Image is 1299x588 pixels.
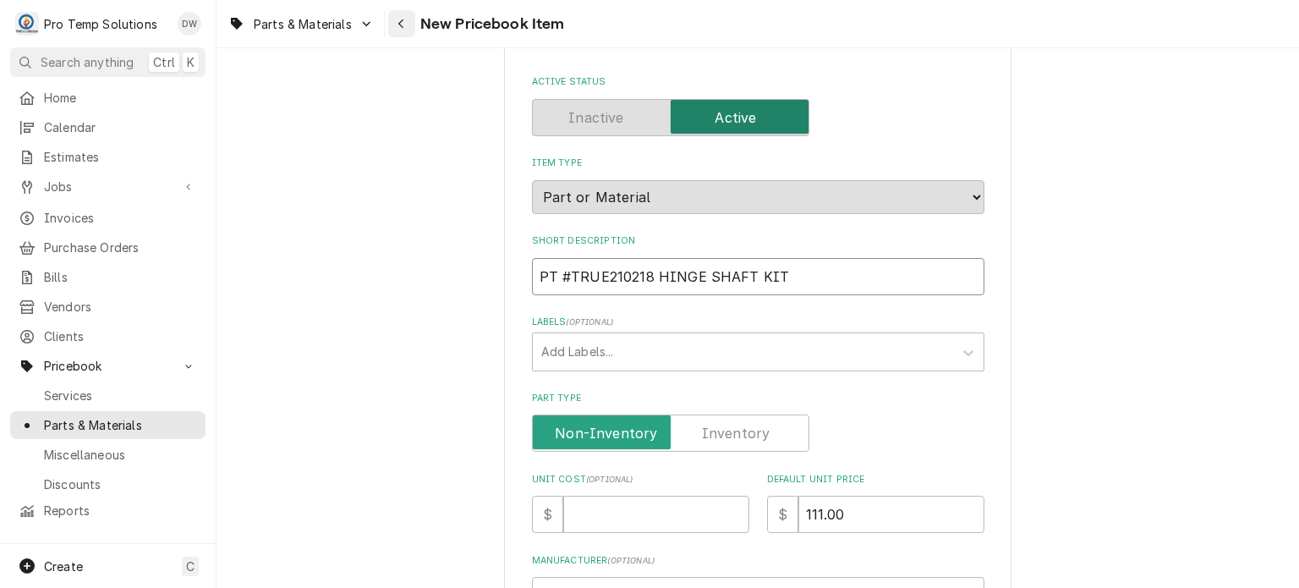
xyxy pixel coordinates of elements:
a: Calendar [10,113,206,141]
span: Estimates [44,148,197,166]
button: Navigate back [388,10,415,37]
span: Pricebook [44,357,172,375]
span: Help Center [44,540,195,558]
a: Purchase Orders [10,234,206,261]
a: Go to Parts & Materials [222,10,381,38]
label: Part Type [532,392,984,405]
div: Unit Cost [532,473,749,533]
span: Calendar [44,118,197,136]
a: Home [10,84,206,112]
input: Name used to describe this Part or Material [532,258,984,295]
span: ( optional ) [566,317,613,327]
div: P [15,12,39,36]
a: Parts & Materials [10,411,206,439]
span: ( optional ) [607,556,655,565]
span: Services [44,387,197,404]
a: Vendors [10,293,206,321]
a: Bills [10,263,206,291]
span: Ctrl [153,53,175,71]
span: ( optional ) [586,475,633,484]
div: $ [532,496,563,533]
span: Purchase Orders [44,239,197,256]
div: DW [178,12,201,36]
div: $ [767,496,798,533]
a: Reports [10,497,206,525]
span: Parts & Materials [44,416,197,434]
span: New Pricebook Item [415,13,565,36]
span: Miscellaneous [44,446,197,464]
label: Item Type [532,157,984,170]
label: Manufacturer [532,554,984,568]
div: Active [532,99,984,136]
span: K [187,53,195,71]
span: Vendors [44,298,197,316]
span: Discounts [44,475,197,493]
div: Item Type [532,157,984,213]
a: Miscellaneous [10,441,206,469]
a: Discounts [10,470,206,498]
button: Search anythingCtrlK [10,47,206,77]
div: Part Type [532,392,984,452]
a: Invoices [10,204,206,232]
div: Default Unit Price [767,473,984,533]
span: Search anything [41,53,134,71]
span: Invoices [44,209,197,227]
span: Clients [44,327,197,345]
a: Estimates [10,143,206,171]
div: Labels [532,316,984,371]
label: Short Description [532,234,984,248]
a: Services [10,382,206,409]
div: Active Status [532,75,984,135]
div: Short Description [532,234,984,294]
a: Go to Jobs [10,173,206,201]
span: Bills [44,268,197,286]
label: Labels [532,316,984,329]
span: Reports [44,502,197,519]
a: Clients [10,322,206,350]
div: Dana Williams's Avatar [178,12,201,36]
span: C [186,558,195,575]
label: Unit Cost [532,473,749,486]
label: Default Unit Price [767,473,984,486]
span: Parts & Materials [254,15,352,33]
span: Create [44,559,83,574]
a: Go to Pricebook [10,352,206,380]
div: Pro Temp Solutions's Avatar [15,12,39,36]
div: Pro Temp Solutions [44,15,157,33]
label: Active Status [532,75,984,89]
span: Jobs [44,178,172,195]
span: Home [44,89,197,107]
a: Go to Help Center [10,535,206,563]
